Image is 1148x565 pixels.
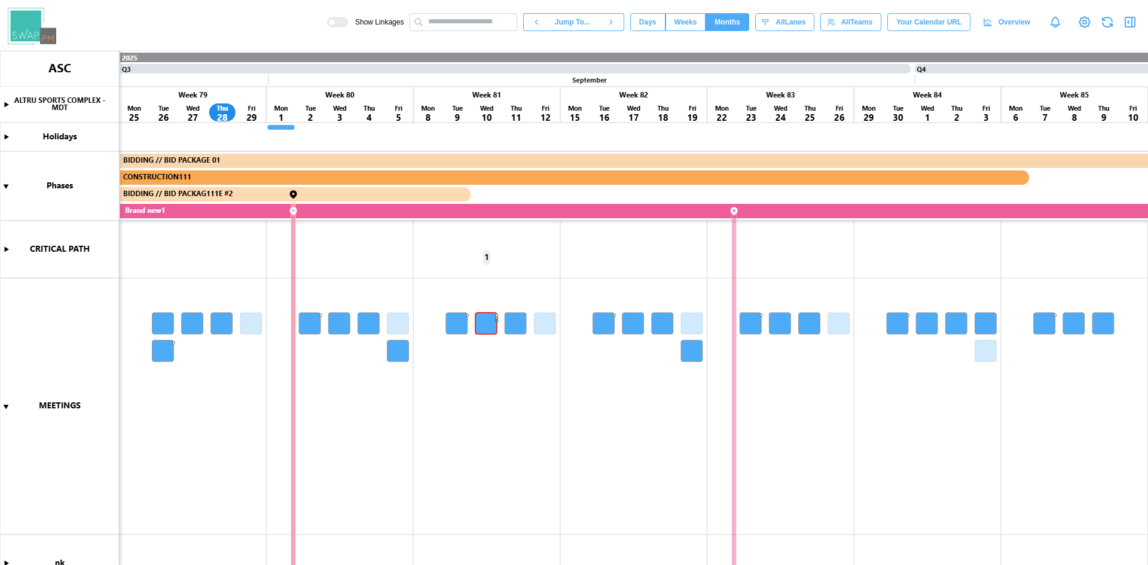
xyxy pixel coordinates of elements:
[8,8,56,44] img: Swap PM Logo
[887,13,970,31] button: Your Calendar URL
[639,14,657,30] span: Days
[555,14,590,30] span: Jump To...
[755,13,814,31] button: AllLanes
[1122,14,1138,30] button: Open Drawer
[841,14,872,30] span: All Teams
[1099,14,1116,30] button: Refresh Grid
[706,13,749,31] button: Months
[999,14,1030,30] span: Overview
[976,13,1039,31] a: Overview
[674,14,697,30] span: Weeks
[896,14,961,30] span: Your Calendar URL
[549,13,598,31] button: Jump To...
[1076,14,1093,30] a: View Project
[775,14,805,30] span: All Lanes
[630,13,665,31] button: Days
[665,13,706,31] button: Weeks
[715,14,740,30] span: Months
[1045,12,1065,32] a: Notifications
[820,13,881,31] button: AllTeams
[348,17,404,27] span: Show Linkages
